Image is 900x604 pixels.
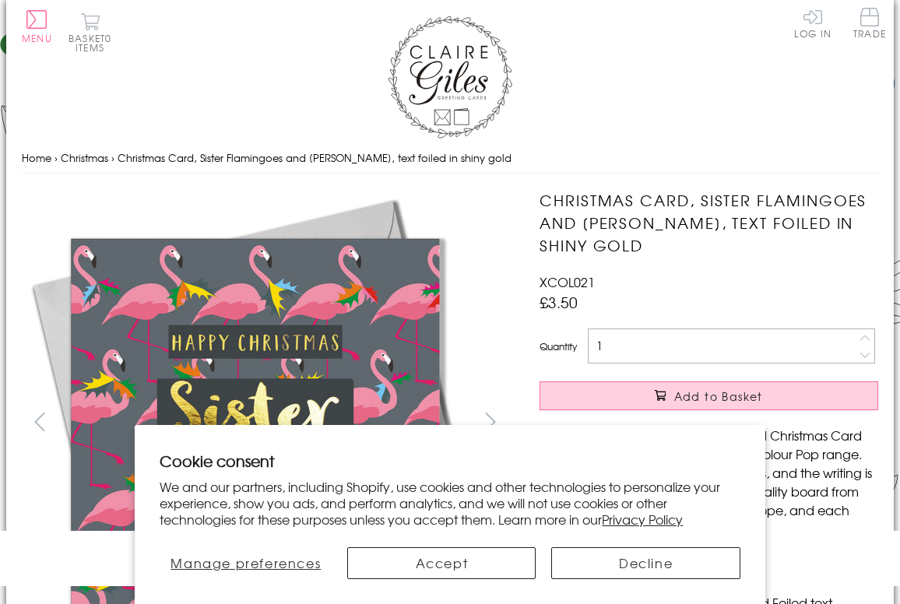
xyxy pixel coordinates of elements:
button: Decline [551,547,740,579]
span: Manage preferences [171,553,321,572]
span: › [54,150,58,165]
span: Menu [22,31,52,45]
h2: Cookie consent [160,450,740,472]
img: Claire Giles Greetings Cards [388,16,512,139]
button: Add to Basket [540,381,878,410]
span: 0 items [76,31,111,54]
span: Add to Basket [674,388,763,404]
span: Trade [853,8,886,38]
button: Manage preferences [160,547,332,579]
button: Basket0 items [69,12,111,52]
label: Quantity [540,339,577,353]
button: next [473,404,508,439]
a: Home [22,150,51,165]
a: Trade [853,8,886,41]
button: Accept [347,547,536,579]
span: Christmas Card, Sister Flamingoes and [PERSON_NAME], text foiled in shiny gold [118,150,512,165]
h1: Christmas Card, Sister Flamingoes and [PERSON_NAME], text foiled in shiny gold [540,189,878,256]
nav: breadcrumbs [22,142,878,174]
button: prev [22,404,57,439]
span: › [111,150,114,165]
a: Privacy Policy [602,510,683,528]
button: Menu [22,10,52,43]
a: Christmas [61,150,108,165]
a: Log In [794,8,831,38]
p: We and our partners, including Shopify, use cookies and other technologies to personalize your ex... [160,479,740,527]
span: XCOL021 [540,272,595,291]
span: £3.50 [540,291,578,313]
